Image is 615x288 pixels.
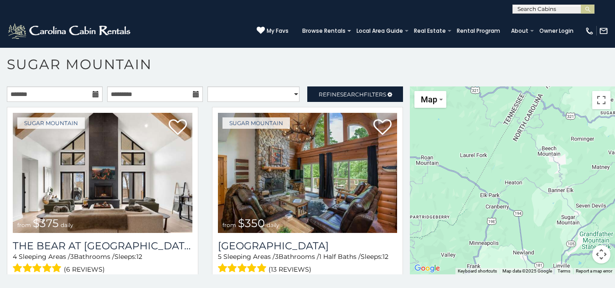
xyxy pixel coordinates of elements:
span: Search [340,91,364,98]
a: Owner Login [535,25,578,37]
button: Change map style [414,91,446,108]
span: Map [421,95,437,104]
a: RefineSearchFilters [307,86,403,102]
h3: The Bear At Sugar Mountain [13,240,192,252]
span: daily [61,222,73,228]
a: Grouse Moor Lodge from $350 daily [218,113,398,233]
span: 3 [70,253,74,261]
span: $375 [33,217,59,230]
a: Report a map error [576,268,612,273]
span: Refine Filters [319,91,386,98]
img: mail-regular-white.png [599,26,608,35]
span: 5 [218,253,222,261]
div: Sleeping Areas / Bathrooms / Sleeps: [218,252,398,275]
span: 12 [382,253,388,261]
img: phone-regular-white.png [585,26,594,35]
img: The Bear At Sugar Mountain [13,113,192,233]
a: My Favs [257,26,289,35]
span: $350 [238,217,265,230]
span: 3 [275,253,279,261]
a: [GEOGRAPHIC_DATA] [218,240,398,252]
span: daily [267,222,279,228]
a: Local Area Guide [352,25,408,37]
span: 1 Half Baths / [319,253,361,261]
span: 4 [13,253,17,261]
img: White-1-2.png [7,22,133,40]
a: The Bear At [GEOGRAPHIC_DATA] [13,240,192,252]
a: About [506,25,533,37]
a: Sugar Mountain [222,117,290,129]
a: Sugar Mountain [17,117,85,129]
span: (13 reviews) [269,263,311,275]
button: Toggle fullscreen view [592,91,610,109]
button: Keyboard shortcuts [458,268,497,274]
img: Grouse Moor Lodge [218,113,398,233]
span: (6 reviews) [64,263,105,275]
h3: Grouse Moor Lodge [218,240,398,252]
span: My Favs [267,27,289,35]
span: from [222,222,236,228]
a: Rental Program [452,25,505,37]
button: Map camera controls [592,245,610,263]
img: Google [412,263,442,274]
span: 12 [136,253,142,261]
a: Open this area in Google Maps (opens a new window) [412,263,442,274]
span: Map data ©2025 Google [502,268,552,273]
span: from [17,222,31,228]
a: Add to favorites [373,118,392,137]
div: Sleeping Areas / Bathrooms / Sleeps: [13,252,192,275]
a: Real Estate [409,25,450,37]
a: The Bear At Sugar Mountain from $375 daily [13,113,192,233]
a: Browse Rentals [298,25,350,37]
a: Terms [558,268,570,273]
